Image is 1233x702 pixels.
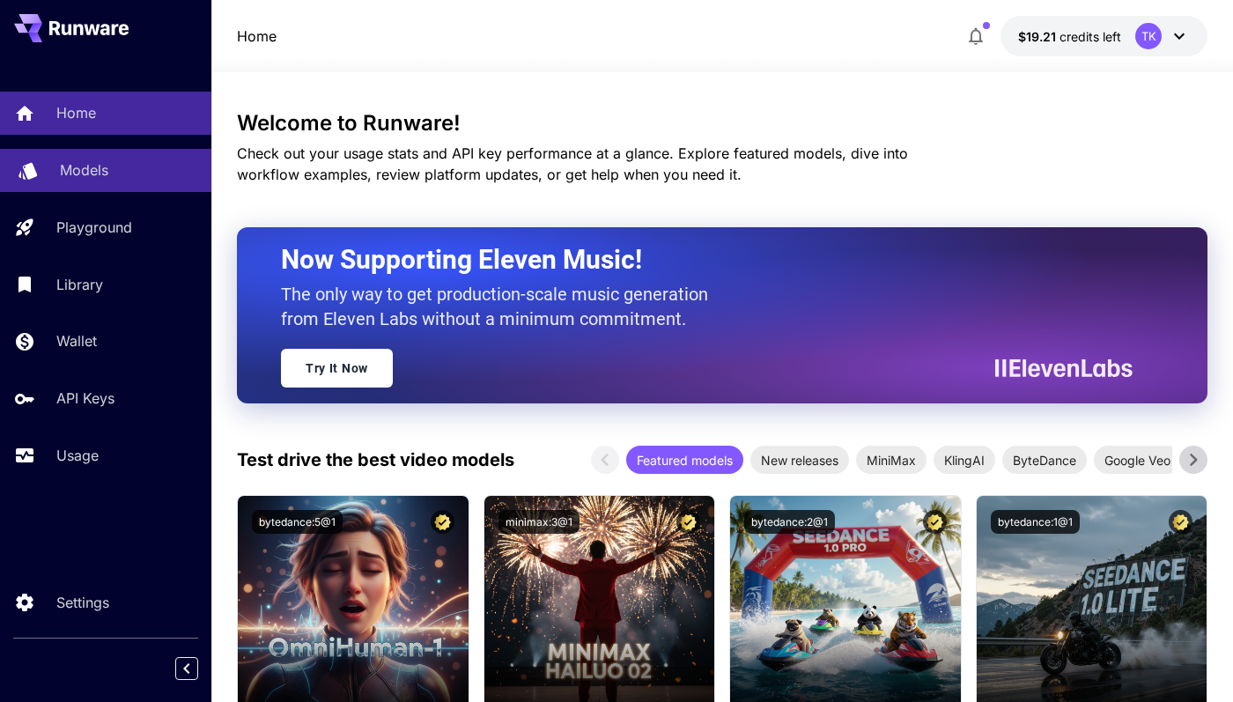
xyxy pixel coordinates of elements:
[626,446,743,474] div: Featured models
[281,282,721,331] p: The only way to get production-scale music generation from Eleven Labs without a minimum commitment.
[237,144,908,183] span: Check out your usage stats and API key performance at a glance. Explore featured models, dive int...
[1002,451,1087,469] span: ByteDance
[626,451,743,469] span: Featured models
[60,159,108,181] p: Models
[431,510,454,534] button: Certified Model – Vetted for best performance and includes a commercial license.
[1135,23,1162,49] div: TK
[175,657,198,680] button: Collapse sidebar
[1018,27,1121,46] div: $19.20576
[281,243,1119,277] h2: Now Supporting Eleven Music!
[1018,29,1059,44] span: $19.21
[1059,29,1121,44] span: credits left
[744,510,835,534] button: bytedance:2@1
[856,446,927,474] div: MiniMax
[56,274,103,295] p: Library
[56,102,96,123] p: Home
[56,388,114,409] p: API Keys
[991,510,1080,534] button: bytedance:1@1
[56,445,99,466] p: Usage
[1002,446,1087,474] div: ByteDance
[1000,16,1207,56] button: $19.20576TK
[750,451,849,469] span: New releases
[498,510,580,534] button: minimax:3@1
[237,111,1207,136] h3: Welcome to Runware!
[750,446,849,474] div: New releases
[56,592,109,613] p: Settings
[934,446,995,474] div: KlingAI
[56,330,97,351] p: Wallet
[56,217,132,238] p: Playground
[188,653,211,684] div: Collapse sidebar
[1094,451,1181,469] span: Google Veo
[1169,510,1192,534] button: Certified Model – Vetted for best performance and includes a commercial license.
[237,26,277,47] nav: breadcrumb
[923,510,947,534] button: Certified Model – Vetted for best performance and includes a commercial license.
[934,451,995,469] span: KlingAI
[237,26,277,47] a: Home
[252,510,343,534] button: bytedance:5@1
[856,451,927,469] span: MiniMax
[1094,446,1181,474] div: Google Veo
[237,447,514,473] p: Test drive the best video models
[676,510,700,534] button: Certified Model – Vetted for best performance and includes a commercial license.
